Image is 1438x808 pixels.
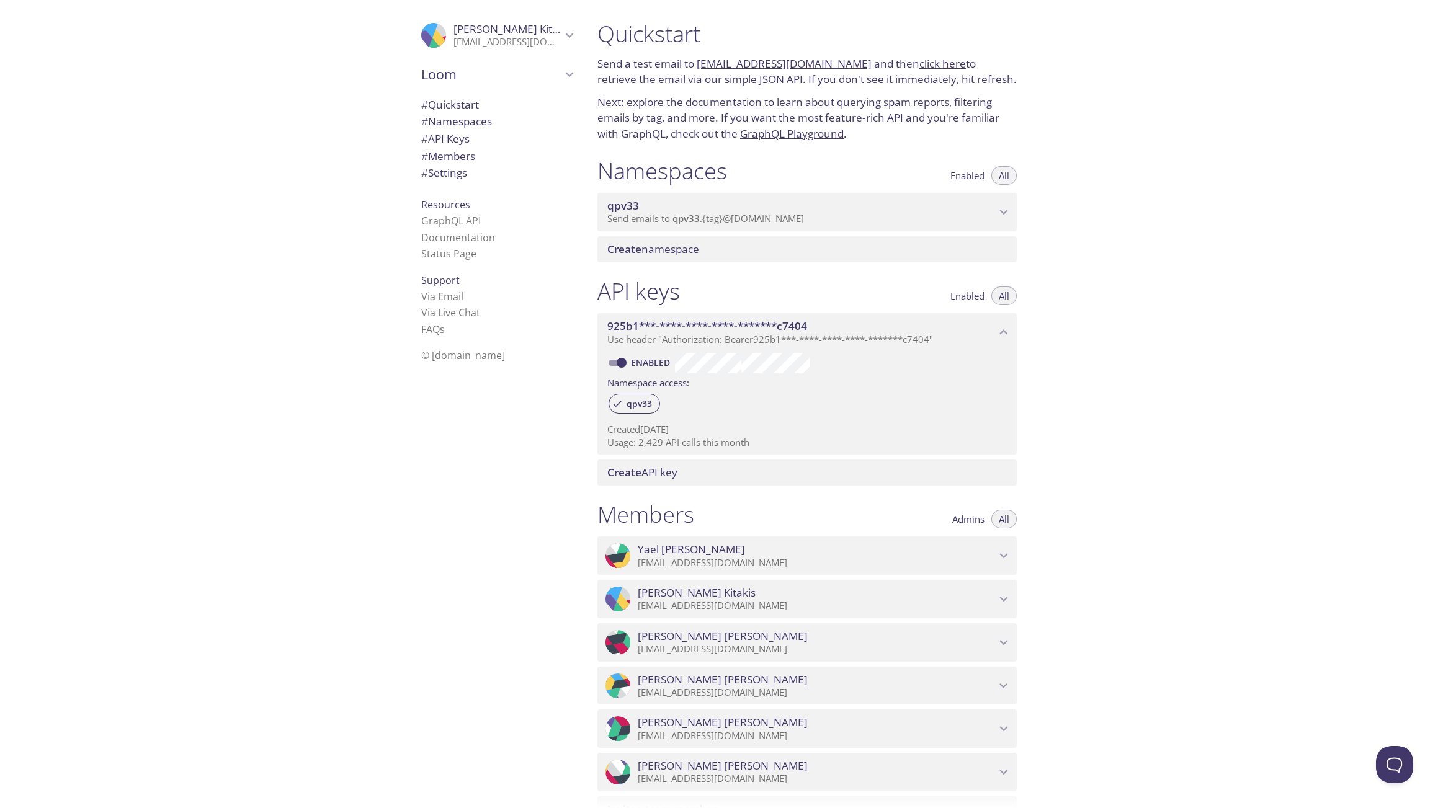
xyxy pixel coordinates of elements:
label: Namespace access: [607,373,689,391]
span: [PERSON_NAME] [PERSON_NAME] [638,629,808,643]
div: Create API Key [597,459,1017,486]
span: [PERSON_NAME] Kitakis [638,586,756,600]
div: Steve Kitakis [597,580,1017,618]
h1: Members [597,500,694,528]
a: [EMAIL_ADDRESS][DOMAIN_NAME] [697,56,872,71]
div: Julianna Roen [597,623,1017,662]
div: Loom [411,58,583,91]
button: All [991,510,1017,528]
div: Namespaces [411,113,583,130]
span: Loom [421,66,561,83]
span: Resources [421,198,470,211]
div: Ryan Butler [597,667,1017,705]
span: # [421,114,428,128]
a: Via Email [421,290,463,303]
span: # [421,149,428,163]
h1: API keys [597,277,680,305]
span: Yael [PERSON_NAME] [638,543,745,556]
div: Sean Seth [597,709,1017,748]
span: # [421,131,428,146]
span: Create [607,465,641,479]
a: Documentation [421,231,495,244]
div: Steve Milburn [597,753,1017,791]
span: Create [607,242,641,256]
div: qpv33 namespace [597,193,1017,231]
span: Send emails to . {tag} @[DOMAIN_NAME] [607,212,804,224]
p: [EMAIL_ADDRESS][DOMAIN_NAME] [638,686,996,699]
p: [EMAIL_ADDRESS][DOMAIN_NAME] [638,730,996,742]
span: # [421,166,428,180]
p: [EMAIL_ADDRESS][DOMAIN_NAME] [638,773,996,785]
p: Created [DATE] [607,423,1007,436]
div: Quickstart [411,96,583,113]
p: Next: explore the to learn about querying spam reports, filtering emails by tag, and more. If you... [597,94,1017,142]
a: documentation [686,95,762,109]
a: click here [919,56,966,71]
div: Create namespace [597,236,1017,262]
div: Members [411,148,583,165]
a: GraphQL Playground [740,127,844,141]
button: All [991,166,1017,185]
div: Yael Depaz [597,536,1017,575]
button: Enabled [943,286,992,305]
span: API key [607,465,677,479]
a: FAQ [421,322,445,336]
span: Members [421,149,475,163]
a: Via Live Chat [421,306,480,319]
span: © [DOMAIN_NAME] [421,349,505,362]
span: s [440,322,445,336]
span: [PERSON_NAME] [PERSON_NAME] [638,759,808,773]
span: qpv33 [607,198,639,213]
span: API Keys [421,131,470,146]
button: Enabled [943,166,992,185]
h1: Quickstart [597,20,1017,48]
div: Steve Kitakis [411,15,583,56]
span: Quickstart [421,97,479,112]
span: Namespaces [421,114,492,128]
button: All [991,286,1017,305]
div: qpv33 [609,394,660,414]
a: Status Page [421,247,476,260]
span: [PERSON_NAME] [PERSON_NAME] [638,673,808,686]
p: [EMAIL_ADDRESS][DOMAIN_NAME] [638,557,996,569]
span: namespace [607,242,699,256]
iframe: Help Scout Beacon - Open [1376,746,1413,783]
a: Enabled [629,357,675,368]
p: Usage: 2,429 API calls this month [607,436,1007,449]
span: Settings [421,166,467,180]
p: Send a test email to and then to retrieve the email via our simple JSON API. If you don't see it ... [597,56,1017,87]
p: [EMAIL_ADDRESS][DOMAIN_NAME] [638,643,996,655]
p: [EMAIL_ADDRESS][DOMAIN_NAME] [638,600,996,612]
h1: Namespaces [597,157,727,185]
div: API Keys [411,130,583,148]
span: [PERSON_NAME] [PERSON_NAME] [638,716,808,729]
span: Support [421,273,460,287]
button: Admins [945,510,992,528]
span: qpv33 [619,398,659,409]
span: qpv33 [672,212,700,224]
div: Team Settings [411,164,583,182]
a: GraphQL API [421,214,481,228]
span: [PERSON_NAME] Kitakis [453,22,571,36]
p: [EMAIL_ADDRESS][DOMAIN_NAME] [453,36,561,48]
span: # [421,97,428,112]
